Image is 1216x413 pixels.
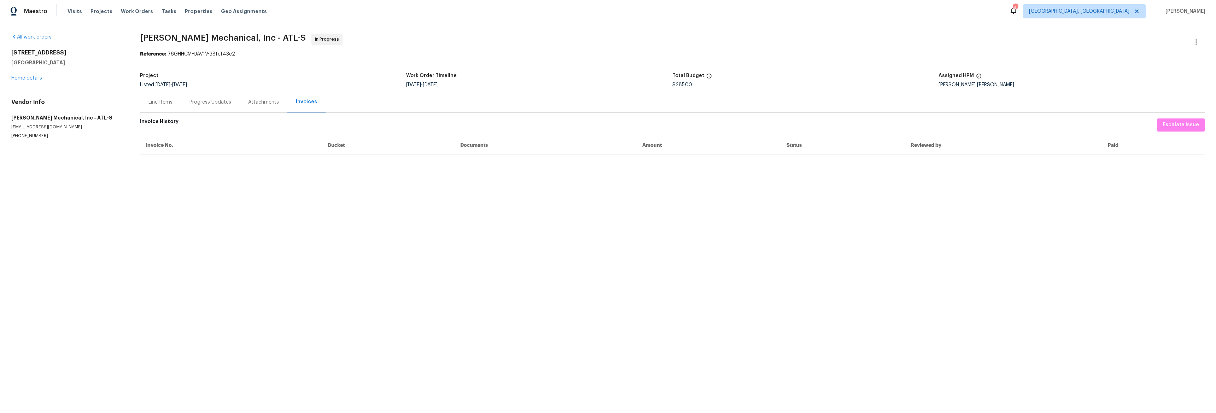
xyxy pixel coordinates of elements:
span: $285.00 [672,82,692,87]
div: 4 [1013,4,1018,11]
button: Escalate Issue [1157,118,1205,132]
span: - [406,82,438,87]
th: Bucket [322,136,455,155]
span: Visits [68,8,82,15]
p: [EMAIL_ADDRESS][DOMAIN_NAME] [11,124,123,130]
span: [DATE] [172,82,187,87]
span: [DATE] [423,82,438,87]
div: Attachments [248,99,279,106]
span: In Progress [315,36,342,43]
h5: Total Budget [672,73,704,78]
div: Invoices [296,98,317,105]
div: Progress Updates [189,99,231,106]
span: Projects [90,8,112,15]
h2: [STREET_ADDRESS] [11,49,123,56]
h5: Project [140,73,158,78]
span: [PERSON_NAME] [1163,8,1205,15]
h5: [GEOGRAPHIC_DATA] [11,59,123,66]
div: Line Items [148,99,173,106]
h5: Work Order Timeline [406,73,457,78]
th: Amount [637,136,781,155]
th: Reviewed by [905,136,1102,155]
h5: [PERSON_NAME] Mechanical, Inc - ATL-S [11,114,123,121]
span: Geo Assignments [221,8,267,15]
span: [GEOGRAPHIC_DATA], [GEOGRAPHIC_DATA] [1029,8,1129,15]
div: 76GHHCMHJAV1V-38fef43e2 [140,51,1205,58]
h6: Invoice History [140,118,179,128]
a: Home details [11,76,42,81]
span: Properties [185,8,212,15]
span: - [156,82,187,87]
th: Status [781,136,905,155]
span: Maestro [24,8,47,15]
th: Documents [455,136,637,155]
div: [PERSON_NAME] [PERSON_NAME] [939,82,1205,87]
p: [PHONE_NUMBER] [11,133,123,139]
h4: Vendor Info [11,99,123,106]
span: [DATE] [156,82,170,87]
span: Listed [140,82,187,87]
span: [DATE] [406,82,421,87]
b: Reference: [140,52,166,57]
th: Paid [1102,136,1205,155]
span: Tasks [162,9,176,14]
th: Invoice No. [140,136,322,155]
h5: Assigned HPM [939,73,974,78]
span: The hpm assigned to this work order. [976,73,982,82]
span: [PERSON_NAME] Mechanical, Inc - ATL-S [140,34,306,42]
span: Escalate Issue [1163,121,1199,129]
span: The total cost of line items that have been proposed by Opendoor. This sum includes line items th... [706,73,712,82]
a: All work orders [11,35,52,40]
span: Work Orders [121,8,153,15]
